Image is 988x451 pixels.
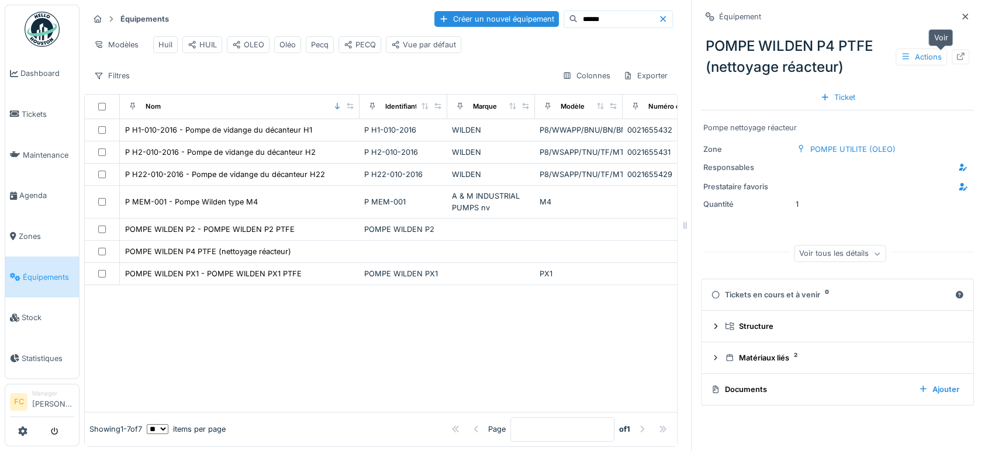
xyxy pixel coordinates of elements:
div: P H1-010-2016 [364,124,443,136]
div: Nom [146,102,161,112]
div: Voir [928,29,953,46]
div: Quantité [703,199,791,210]
a: Tickets [5,94,79,135]
a: FC Manager[PERSON_NAME] [10,389,74,417]
a: Stock [5,297,79,338]
div: Créer un nouvel équipement [434,11,559,27]
span: Dashboard [20,68,74,79]
div: Showing 1 - 7 of 7 [89,424,142,435]
div: PECQ [344,39,376,50]
div: WILDEN [452,147,530,158]
li: [PERSON_NAME] [32,389,74,414]
div: P MEM-001 [364,196,443,207]
div: items per page [147,424,226,435]
div: Colonnes [557,67,616,84]
span: Zones [19,231,74,242]
a: Statistiques [5,338,79,379]
div: P H1-010-2016 - Pompe de vidange du décanteur H1 [125,124,312,136]
div: POMPE WILDEN PX1 [364,268,443,279]
div: POMPE UTILITE (OLEO) [810,144,896,155]
div: PX1 [540,268,618,279]
div: P H2-010-2016 [364,147,443,158]
div: Manager [32,389,74,398]
div: P MEM-001 - Pompe Wilden type M4 [125,196,258,207]
span: Équipements [23,272,74,283]
div: HUIL [188,39,217,50]
span: Agenda [19,190,74,201]
div: OLEO [232,39,264,50]
div: P8/WSAPP/TNU/TF/MTF/0014 [540,169,618,180]
div: Modèles [89,36,144,53]
div: POMPE WILDEN P4 PTFE (nettoyage réacteur) [125,246,291,257]
img: Badge_color-CXgf-gQk.svg [25,12,60,47]
summary: DocumentsAjouter [706,379,969,400]
div: Numéro de Série [648,102,702,112]
div: Tickets en cours et à venir [711,289,950,300]
div: Oléo [279,39,296,50]
div: Exporter [618,67,673,84]
a: Zones [5,216,79,257]
div: Structure [725,321,959,332]
div: P8/WSAPP/TNU/TF/MTF/0014 [540,147,618,158]
summary: Tickets en cours et à venir0 [706,284,969,306]
div: Vue par défaut [391,39,456,50]
div: Huil [158,39,172,50]
div: Voir tous les détails [794,245,886,262]
div: Matériaux liés [725,352,959,363]
div: Filtres [89,67,135,84]
a: Équipements [5,256,79,297]
div: Modèle [561,102,585,112]
summary: Structure [706,315,969,337]
div: Identifiant interne [385,102,442,112]
div: Équipement [719,11,761,22]
div: 0021655429 [627,169,706,180]
div: 0021655432 [627,124,706,136]
div: WILDEN [452,124,530,136]
a: Agenda [5,175,79,216]
div: Prestataire favoris [703,181,791,192]
div: Zone [703,144,791,155]
div: WILDEN [452,169,530,180]
div: P8/WWAPP/BNU/BN/BN/014 [540,124,618,136]
div: P H22-010-2016 [364,169,443,180]
li: FC [10,393,27,411]
a: Dashboard [5,53,79,94]
div: Pecq [311,39,329,50]
div: P H2-010-2016 - Pompe de vidange du décanteur H2 [125,147,316,158]
div: Ticket [816,89,860,105]
div: POMPE WILDEN P4 PTFE (nettoyage réacteur) [701,31,974,82]
div: POMPE WILDEN P2 [364,224,443,235]
div: 1 [703,199,972,210]
div: A & M INDUSTRIAL PUMPS nv [452,190,530,213]
div: Ajouter [914,381,964,397]
div: Documents [711,384,909,395]
a: Maintenance [5,134,79,175]
div: Page [488,424,506,435]
summary: Matériaux liés2 [706,347,969,369]
div: Actions [896,48,947,65]
div: Responsables [703,162,791,173]
span: Stock [22,312,74,323]
div: M4 [540,196,618,207]
strong: Équipements [116,13,174,25]
div: POMPE WILDEN PX1 - POMPE WILDEN PX1 PTFE [125,268,302,279]
div: Pompe nettoyage réacteur [703,122,972,133]
div: 0021655431 [627,147,706,158]
span: Tickets [22,109,74,120]
span: Statistiques [22,353,74,364]
div: POMPE WILDEN P2 - POMPE WILDEN P2 PTFE [125,224,295,235]
span: Maintenance [23,150,74,161]
strong: of 1 [619,424,630,435]
div: Marque [473,102,497,112]
div: P H22-010-2016 - Pompe de vidange du décanteur H22 [125,169,325,180]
